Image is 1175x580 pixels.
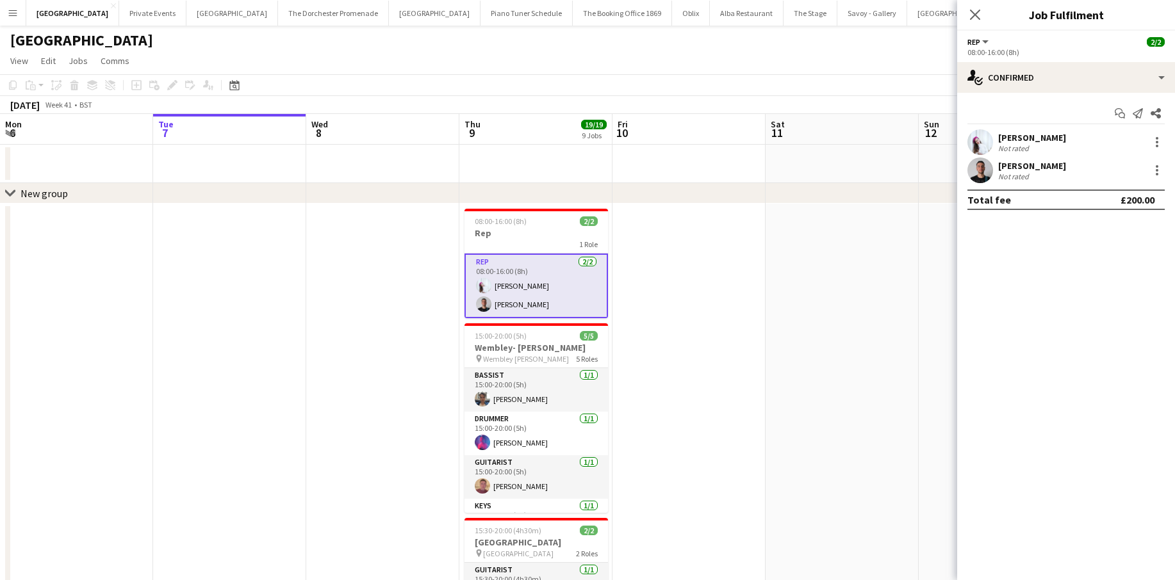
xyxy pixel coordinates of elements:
div: [PERSON_NAME] [998,160,1066,172]
div: 08:00-16:00 (8h) [967,47,1165,57]
span: 12 [922,125,939,140]
span: 9 [463,125,481,140]
app-card-role: Keys1/115:00-20:00 (5h) [464,499,608,542]
span: 2 Roles [576,549,598,558]
button: The Dorchester Promenade [278,1,389,26]
span: 2/2 [1147,37,1165,47]
div: Confirmed [957,62,1175,93]
span: Mon [5,118,22,130]
button: Piano Tuner Schedule [481,1,573,26]
span: Tue [158,118,174,130]
app-card-role: Bassist1/115:00-20:00 (5h)[PERSON_NAME] [464,368,608,412]
span: Comms [101,55,129,67]
span: Edit [41,55,56,67]
h3: Wembley- [PERSON_NAME] [464,342,608,353]
span: Wembley [PERSON_NAME] [483,354,569,364]
button: Private Events [119,1,186,26]
div: Total fee [967,193,1011,206]
div: 9 Jobs [582,131,606,140]
div: £200.00 [1121,193,1154,206]
span: 1 Role [579,239,598,249]
button: The Stage [784,1,837,26]
span: 10 [616,125,628,140]
span: 15:30-20:00 (4h30m) [475,526,541,535]
div: [PERSON_NAME] [998,132,1066,143]
button: Rep [967,37,990,47]
button: Savoy - Gallery [837,1,907,26]
button: Alba Restaurant [710,1,784,26]
span: 11 [769,125,785,140]
app-card-role: Rep2/208:00-16:00 (8h)[PERSON_NAME][PERSON_NAME] [464,254,608,318]
span: Week 41 [42,100,74,109]
a: Jobs [63,52,93,69]
a: Comms [95,52,135,69]
span: 8 [309,125,328,140]
span: View [10,55,28,67]
h3: Rep [464,227,608,239]
span: [GEOGRAPHIC_DATA] [483,549,554,558]
div: [DATE] [10,99,40,111]
span: 15:00-20:00 (5h) [475,331,527,341]
span: 2/2 [580,526,598,535]
h3: Job Fulfilment [957,6,1175,23]
div: BST [79,100,92,109]
a: Edit [36,52,61,69]
span: 5/5 [580,331,598,341]
span: Thu [464,118,481,130]
h3: [GEOGRAPHIC_DATA] [464,536,608,548]
app-job-card: 15:00-20:00 (5h)5/5Wembley- [PERSON_NAME] Wembley [PERSON_NAME]5 RolesBassist1/115:00-20:00 (5h)[... [464,323,608,513]
button: [GEOGRAPHIC_DATA] [26,1,119,26]
button: [GEOGRAPHIC_DATA] [186,1,278,26]
span: Wed [311,118,328,130]
button: The Booking Office 1869 [573,1,672,26]
span: Rep [967,37,980,47]
button: [GEOGRAPHIC_DATA] [389,1,481,26]
div: Not rated [998,143,1031,153]
button: [GEOGRAPHIC_DATA] [907,1,999,26]
div: New group [21,187,68,200]
span: 2/2 [580,216,598,226]
app-job-card: 08:00-16:00 (8h)2/2Rep1 RoleRep2/208:00-16:00 (8h)[PERSON_NAME][PERSON_NAME] [464,209,608,318]
div: Not rated [998,172,1031,181]
span: Sun [924,118,939,130]
app-card-role: Drummer1/115:00-20:00 (5h)[PERSON_NAME] [464,412,608,455]
span: 7 [156,125,174,140]
a: View [5,52,33,69]
span: Fri [618,118,628,130]
h1: [GEOGRAPHIC_DATA] [10,31,153,50]
span: Jobs [69,55,88,67]
span: 08:00-16:00 (8h) [475,216,527,226]
span: 19/19 [581,120,607,129]
span: Sat [771,118,785,130]
button: Oblix [672,1,710,26]
span: 6 [3,125,22,140]
app-card-role: Guitarist1/115:00-20:00 (5h)[PERSON_NAME] [464,455,608,499]
span: 5 Roles [576,354,598,364]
